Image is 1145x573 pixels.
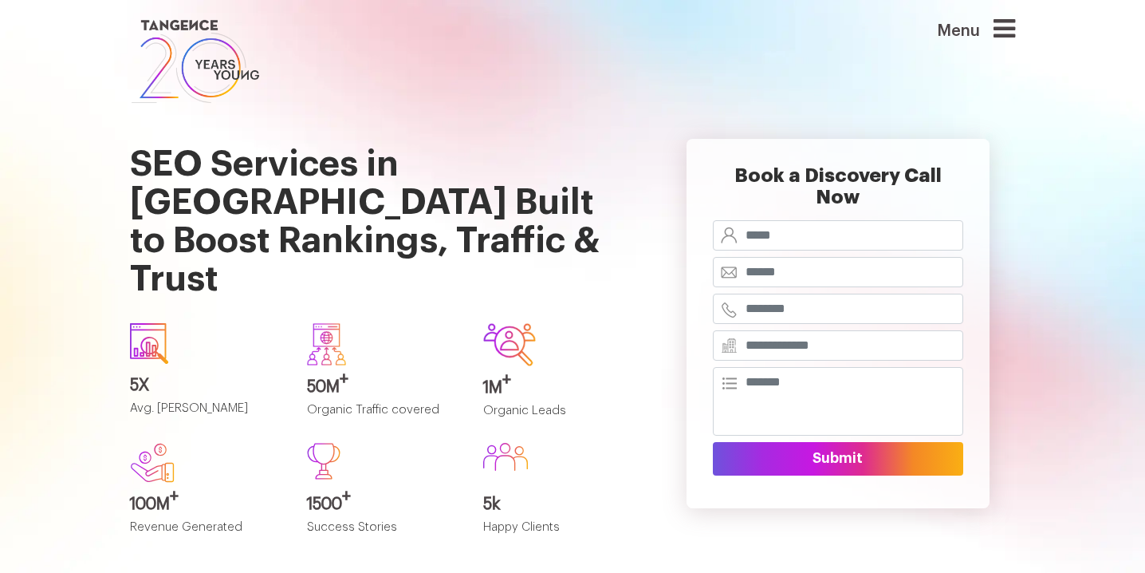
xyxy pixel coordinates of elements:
h3: 100M [130,496,283,513]
img: icon1.svg [130,323,168,364]
img: logo SVG [130,16,261,107]
h3: 5k [483,496,636,513]
h3: 5X [130,377,283,394]
h3: 50M [307,378,460,396]
img: Group-640.svg [307,323,346,365]
p: Revenue Generated [130,521,283,547]
img: new.svg [130,443,175,483]
sup: + [342,488,351,504]
p: Success Stories [307,521,460,547]
sup: + [340,371,348,387]
h1: SEO Services in [GEOGRAPHIC_DATA] Built to Boost Rankings, Traffic & Trust [130,107,636,310]
img: Group%20586.svg [483,443,528,471]
sup: + [170,488,179,504]
button: Submit [713,442,963,476]
h2: Book a Discovery Call Now [713,165,963,220]
h3: 1M [483,379,636,397]
p: Organic Traffic covered [307,404,460,430]
h3: 1500 [307,496,460,513]
p: Avg. [PERSON_NAME] [130,402,283,429]
img: Path%20473.svg [307,443,340,480]
img: Group-642.svg [483,323,536,366]
p: Happy Clients [483,521,636,547]
sup: + [502,372,511,388]
p: Organic Leads [483,405,636,431]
